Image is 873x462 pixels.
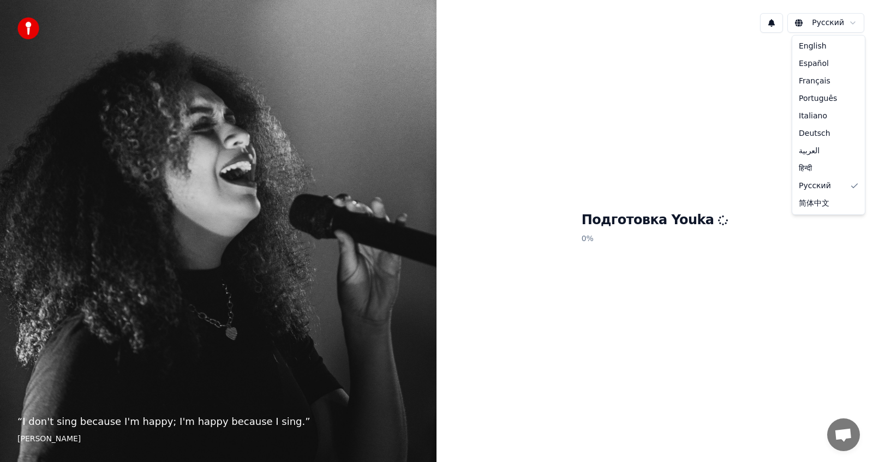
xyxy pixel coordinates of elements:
span: Español [799,58,829,69]
span: 简体中文 [799,198,829,209]
span: Português [799,93,837,104]
span: हिन्दी [799,163,812,174]
span: Русский [799,181,831,191]
span: Deutsch [799,128,830,139]
span: Italiano [799,111,827,122]
span: Français [799,76,830,87]
span: English [799,41,827,52]
span: العربية [799,146,820,157]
